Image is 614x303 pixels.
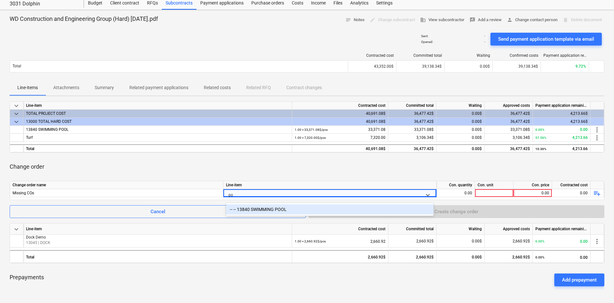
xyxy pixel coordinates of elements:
[535,256,544,259] small: 0.00%
[226,204,434,215] div: -- -- 13840 SWIMMING POOL
[295,128,328,131] small: 1.00 × 33,371.08$ / pcs
[295,240,326,243] small: 1.00 × 2,660.92$ / pcs
[95,84,114,91] p: Summary
[295,235,385,248] div: 2,660.92
[416,135,434,140] span: 3,106.34$
[204,84,231,91] p: Related costs
[535,251,588,264] div: 0.00
[10,15,158,23] p: WD Construction and Engineering Group (Hard) [DATE].pdf
[295,134,385,142] div: 7,320.00
[10,274,44,286] p: Prepayments
[485,144,533,152] div: 36,477.42$
[575,64,586,69] span: 9.72%
[13,118,20,126] span: keyboard_arrow_down
[53,84,79,91] p: Attachments
[472,239,482,243] span: 0.00$
[470,16,502,24] span: Add a review
[514,181,552,189] div: Con. price
[485,223,533,235] div: Approved costs
[498,35,594,43] div: Send payment application template via email
[535,235,588,248] div: 0.00
[422,64,442,69] span: 39,138.34$
[437,118,485,126] div: 0.00$
[470,17,475,23] span: rate_review
[345,17,351,23] span: notes
[437,223,485,235] div: Waiting
[13,63,21,69] p: Total
[26,240,289,246] p: 13045 | DOCK
[23,223,292,235] div: Line-item
[17,84,38,91] p: Line-items
[437,250,485,263] div: 0.00$
[10,1,76,7] div: 3031 Dolphin
[388,250,437,263] div: 2,660.92$
[295,126,385,134] div: 33,371.08
[439,189,472,197] div: 0.00
[388,144,437,152] div: 36,477.42$
[10,163,44,171] p: Change order
[343,15,367,25] button: Notes
[593,126,601,134] span: more_vert
[388,102,437,110] div: Committed total
[593,238,601,245] span: more_vert
[535,126,588,134] div: 0.00
[292,144,388,152] div: 40,691.08$
[495,53,538,58] div: Confirmed costs
[513,135,530,140] span: 3,106.34$
[420,16,464,24] span: View subcontractor
[554,274,604,286] button: Add prepayment
[437,144,485,152] div: 0.00$
[485,250,533,263] div: 2,660.92$
[504,15,560,25] button: Change contact person
[437,110,485,118] div: 0.00$
[507,16,558,24] span: Change contact person
[535,147,546,151] small: 10.36%
[513,239,530,243] span: 2,660.92$
[26,118,289,126] div: 13000 TOTAL HARD COST
[292,110,388,118] div: 40,691.08$
[552,181,591,189] div: Contracted cost
[437,181,475,189] div: Con. quantity
[582,272,614,303] iframe: Chat Widget
[26,110,289,118] div: TOTAL PROJECT COST
[535,136,546,139] small: 57.56%
[535,145,588,153] div: 4,213.66
[421,40,433,44] p: Opened :
[13,189,221,197] div: Missing COs
[13,110,20,118] span: keyboard_arrow_down
[13,225,20,233] span: keyboard_arrow_down
[543,53,586,58] div: Payment application remaining
[421,34,428,38] p: Sent :
[485,118,533,126] div: 36,477.42$
[437,102,485,110] div: Waiting
[593,189,601,197] span: playlist_add
[151,207,165,216] div: Cancel
[535,240,544,243] small: 0.00%
[348,61,396,72] div: 43,352.00$
[295,136,326,139] small: 1.00 × 7,320.00$ / pcs
[516,189,549,197] div: 0.00
[292,250,388,263] div: 2,660.92$
[13,102,20,110] span: keyboard_arrow_down
[475,181,514,189] div: Con. unit
[552,189,591,197] div: 0.00
[399,53,442,58] div: Committed total
[420,17,426,23] span: business
[10,205,306,218] button: Cancel
[518,64,538,69] span: 39,138.34$
[23,250,292,263] div: Total
[593,134,601,142] span: more_vert
[388,223,437,235] div: Committed total
[23,102,292,110] div: Line-item
[416,239,434,243] span: 2,660.92$
[26,235,289,240] p: Dock Demo
[472,135,482,140] span: 0.00$
[533,223,591,235] div: Payment application remaining
[388,118,437,126] div: 36,477.42$
[23,144,292,152] div: Total
[535,128,544,131] small: 0.00%
[472,127,482,132] span: 0.00$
